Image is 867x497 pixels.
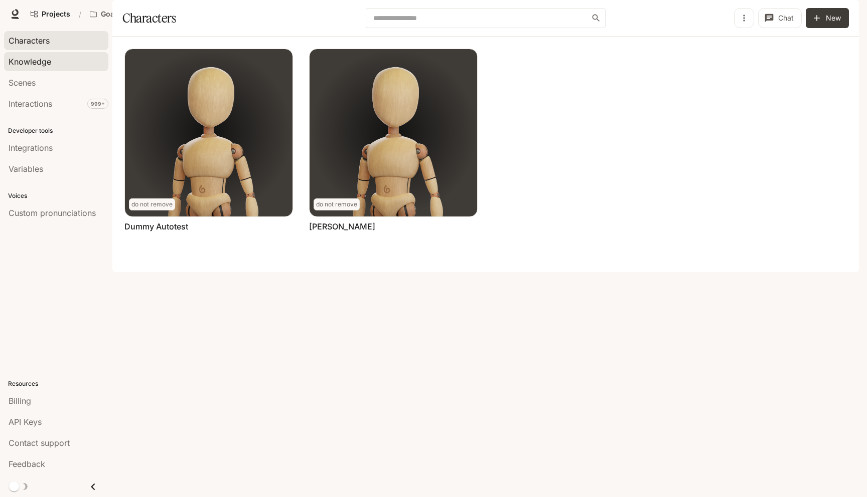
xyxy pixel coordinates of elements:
[26,4,75,24] a: Go to projects
[806,8,849,28] button: New
[85,4,173,24] button: All workspaces
[758,8,802,28] button: Chat
[75,9,85,20] div: /
[310,49,477,216] img: Guy Montag
[122,8,176,28] h1: Characters
[124,221,188,232] a: Dummy Autotest
[101,10,157,19] p: Goals v3 autotests
[42,10,70,19] span: Projects
[125,49,293,216] img: Dummy Autotest
[309,221,375,232] a: [PERSON_NAME]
